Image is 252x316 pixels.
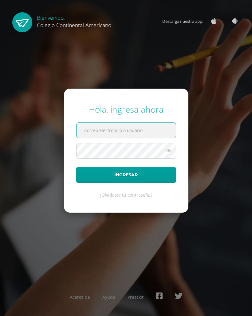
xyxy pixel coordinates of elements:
[102,294,115,300] a: Ayuda
[70,294,90,300] a: Acerca de
[76,103,176,115] div: Hola, ingresa ahora
[162,15,209,27] span: Descarga nuestra app:
[128,294,144,300] a: Presskit
[37,21,111,29] span: Colegio Continental Americano
[77,123,176,138] input: Correo electrónico o usuario
[76,167,176,183] button: Ingresar
[37,12,111,29] div: Bienvenido,
[100,192,152,198] a: ¿Olvidaste tu contraseña?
